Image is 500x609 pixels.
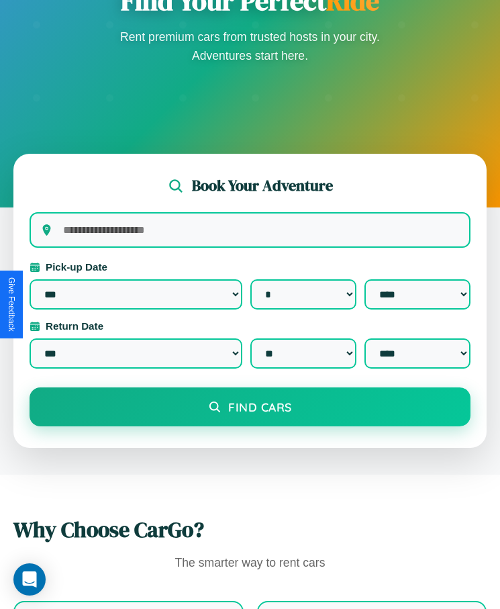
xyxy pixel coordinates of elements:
[13,515,487,545] h2: Why Choose CarGo?
[116,28,385,65] p: Rent premium cars from trusted hosts in your city. Adventures start here.
[13,553,487,574] p: The smarter way to rent cars
[30,387,470,426] button: Find Cars
[13,563,46,596] div: Open Intercom Messenger
[7,277,16,332] div: Give Feedback
[192,175,333,196] h2: Book Your Adventure
[30,261,470,273] label: Pick-up Date
[30,320,470,332] label: Return Date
